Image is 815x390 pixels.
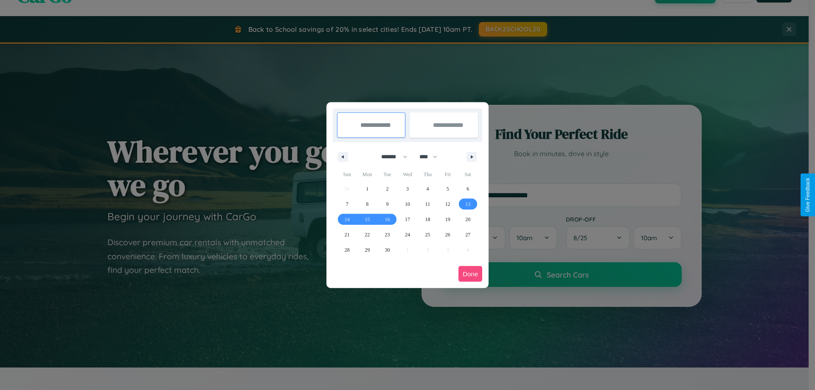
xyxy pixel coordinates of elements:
[405,227,410,242] span: 24
[458,227,478,242] button: 27
[406,181,409,196] span: 3
[357,212,377,227] button: 15
[345,227,350,242] span: 21
[397,196,417,212] button: 10
[346,196,348,212] span: 7
[405,212,410,227] span: 17
[357,242,377,258] button: 29
[438,227,458,242] button: 26
[805,178,811,212] div: Give Feedback
[458,212,478,227] button: 20
[425,196,430,212] span: 11
[465,196,470,212] span: 13
[337,227,357,242] button: 21
[377,168,397,181] span: Tue
[377,181,397,196] button: 2
[445,227,450,242] span: 26
[377,196,397,212] button: 9
[458,168,478,181] span: Sat
[357,168,377,181] span: Mon
[418,168,438,181] span: Thu
[377,242,397,258] button: 30
[365,242,370,258] span: 29
[377,227,397,242] button: 23
[445,196,450,212] span: 12
[365,212,370,227] span: 15
[386,181,389,196] span: 2
[385,242,390,258] span: 30
[438,196,458,212] button: 12
[357,181,377,196] button: 1
[425,212,430,227] span: 18
[467,181,469,196] span: 6
[397,212,417,227] button: 17
[458,181,478,196] button: 6
[397,168,417,181] span: Wed
[357,196,377,212] button: 8
[418,181,438,196] button: 4
[465,212,470,227] span: 20
[438,181,458,196] button: 5
[418,227,438,242] button: 25
[418,212,438,227] button: 18
[458,196,478,212] button: 13
[377,212,397,227] button: 16
[465,227,470,242] span: 27
[385,212,390,227] span: 16
[438,168,458,181] span: Fri
[426,181,429,196] span: 4
[337,242,357,258] button: 28
[385,227,390,242] span: 23
[425,227,430,242] span: 25
[458,266,482,282] button: Done
[337,196,357,212] button: 7
[357,227,377,242] button: 22
[447,181,449,196] span: 5
[366,196,368,212] span: 8
[337,212,357,227] button: 14
[345,212,350,227] span: 14
[365,227,370,242] span: 22
[438,212,458,227] button: 19
[405,196,410,212] span: 10
[386,196,389,212] span: 9
[397,227,417,242] button: 24
[366,181,368,196] span: 1
[345,242,350,258] span: 28
[445,212,450,227] span: 19
[337,168,357,181] span: Sun
[397,181,417,196] button: 3
[418,196,438,212] button: 11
